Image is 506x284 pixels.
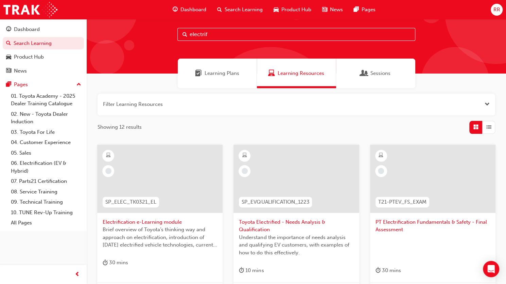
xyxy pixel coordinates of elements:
[3,51,84,63] a: Product Hub
[8,176,84,187] a: 07. Parts21 Certification
[8,109,84,127] a: 02. New - Toyota Dealer Induction
[212,3,268,17] a: search-iconSearch Learning
[8,187,84,197] a: 08. Service Training
[205,69,239,77] span: Learning Plans
[8,197,84,207] a: 09. Technical Training
[195,69,202,77] span: Learning Plans
[239,266,244,275] span: duration-icon
[493,6,500,14] span: RR
[8,137,84,148] a: 04. Customer Experience
[376,218,490,234] span: PT Electrification Fundamentals & Safety - Final Assessment
[14,81,28,89] div: Pages
[8,158,84,176] a: 06. Electrification (EV & Hybrid)
[6,41,11,47] span: search-icon
[178,59,257,88] a: Learning PlansLearning Plans
[173,5,178,14] span: guage-icon
[14,67,27,75] div: News
[3,2,57,17] img: Trak
[103,226,217,249] span: Brief overview of Toyota’s thinking way and approach on electrification, introduction of [DATE] e...
[274,5,279,14] span: car-icon
[98,123,142,131] span: Showing 12 results
[6,68,11,74] span: news-icon
[257,59,336,88] a: Learning ResourcesLearning Resources
[8,148,84,158] a: 05. Sales
[103,218,217,226] span: Electrification e-Learning module
[491,4,503,16] button: RR
[239,218,353,234] span: Toyota Electrified - Needs Analysis & Qualification
[6,54,11,60] span: car-icon
[3,23,84,36] a: Dashboard
[278,69,324,77] span: Learning Resources
[483,261,499,277] div: Open Intercom Messenger
[182,31,187,38] span: Search
[75,270,80,279] span: prev-icon
[177,28,415,41] input: Search...
[14,53,44,61] div: Product Hub
[217,5,222,14] span: search-icon
[8,207,84,218] a: 10. TUNE Rev-Up Training
[317,3,348,17] a: news-iconNews
[105,168,111,174] span: learningRecordVerb_NONE-icon
[6,82,11,88] span: pages-icon
[180,6,206,14] span: Dashboard
[6,27,11,33] span: guage-icon
[8,218,84,228] a: All Pages
[281,6,311,14] span: Product Hub
[242,168,248,174] span: learningRecordVerb_NONE-icon
[242,151,247,160] span: learningResourceType_ELEARNING-icon
[486,123,491,131] span: List
[354,5,359,14] span: pages-icon
[242,198,309,206] span: SP_EVQUALIFICATION_1223
[225,6,263,14] span: Search Learning
[103,258,128,267] div: 30 mins
[379,151,383,160] span: learningResourceType_ELEARNING-icon
[268,69,275,77] span: Learning Resources
[378,168,384,174] span: learningRecordVerb_NONE-icon
[3,37,84,50] a: Search Learning
[473,123,478,131] span: Grid
[3,78,84,91] button: Pages
[378,198,426,206] span: T21-PTEV_FS_EXAM
[239,266,264,275] div: 10 mins
[485,100,490,108] button: Open the filter
[103,258,108,267] span: duration-icon
[167,3,212,17] a: guage-iconDashboard
[106,151,111,160] span: learningResourceType_ELEARNING-icon
[8,91,84,109] a: 01. Toyota Academy - 2025 Dealer Training Catalogue
[376,266,401,275] div: 30 mins
[3,65,84,77] a: News
[362,6,376,14] span: Pages
[105,198,156,206] span: SP_ELEC_TK0321_EL
[268,3,317,17] a: car-iconProduct Hub
[330,6,343,14] span: News
[348,3,381,17] a: pages-iconPages
[14,26,40,33] div: Dashboard
[3,22,84,78] button: DashboardSearch LearningProduct HubNews
[361,69,368,77] span: Sessions
[76,80,81,89] span: up-icon
[370,69,390,77] span: Sessions
[336,59,415,88] a: SessionsSessions
[239,234,353,257] span: Understand the importance of needs analysis and qualifying EV customers, with examples of how to ...
[322,5,327,14] span: news-icon
[376,266,381,275] span: duration-icon
[8,127,84,138] a: 03. Toyota For Life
